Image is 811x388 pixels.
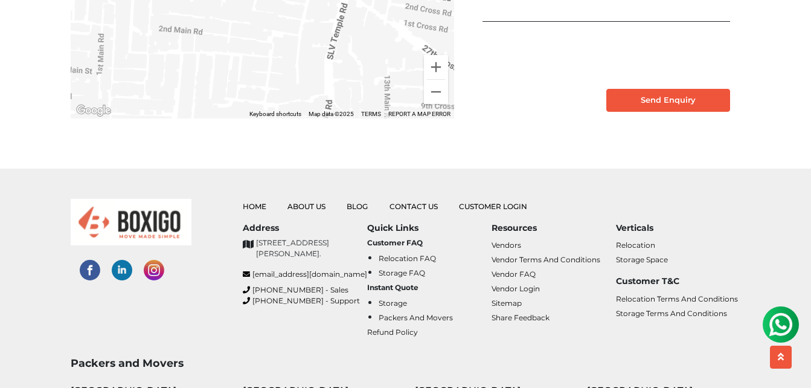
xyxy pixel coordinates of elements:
[243,269,367,280] a: [EMAIL_ADDRESS][DOMAIN_NAME]
[243,202,266,211] a: Home
[256,238,367,259] p: [STREET_ADDRESS][PERSON_NAME].
[424,80,448,104] button: Zoom out
[80,260,100,280] img: facebook-social-links
[492,313,550,322] a: Share Feedback
[361,111,381,117] a: Terms (opens in new tab)
[606,89,730,112] input: Send Enquiry
[492,255,600,264] a: Vendor Terms and Conditions
[616,309,727,318] a: Storage Terms and Conditions
[243,285,367,296] a: [PHONE_NUMBER] - Sales
[379,254,436,263] a: Relocation FAQ
[492,270,536,279] a: Vendor FAQ
[616,294,738,303] a: Relocation Terms and Conditions
[616,241,655,250] a: Relocation
[287,202,325,211] a: About Us
[492,241,521,250] a: Vendors
[74,103,114,118] img: Google
[616,223,740,233] h6: Verticals
[249,110,301,118] button: Keyboard shortcuts
[492,299,522,308] a: Sitemap
[309,111,354,117] span: Map data ©2025
[367,223,492,233] h6: Quick Links
[74,103,114,118] a: Open this area in Google Maps (opens a new window)
[492,223,616,233] h6: Resources
[144,260,164,280] img: instagram-social-links
[459,202,527,211] a: Customer Login
[71,357,741,369] h3: Packers and Movers
[367,283,418,292] b: Instant Quote
[379,268,425,277] a: Storage FAQ
[389,202,438,211] a: Contact Us
[71,199,191,245] img: boxigo_logo_small
[367,328,418,337] a: Refund Policy
[347,202,368,211] a: Blog
[112,260,132,280] img: linked-in-social-links
[388,111,450,117] a: Report a map error
[482,32,666,79] iframe: reCAPTCHA
[379,299,407,308] a: Storage
[379,313,453,322] a: Packers and Movers
[492,284,540,293] a: Vendor Login
[367,238,423,247] b: Customer FAQ
[616,255,668,264] a: Storage Space
[12,12,36,36] img: whatsapp-icon.svg
[616,276,740,286] h6: Customer T&C
[243,296,367,306] a: [PHONE_NUMBER] - Support
[243,223,367,233] h6: Address
[770,346,792,369] button: scroll up
[424,55,448,79] button: Zoom in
